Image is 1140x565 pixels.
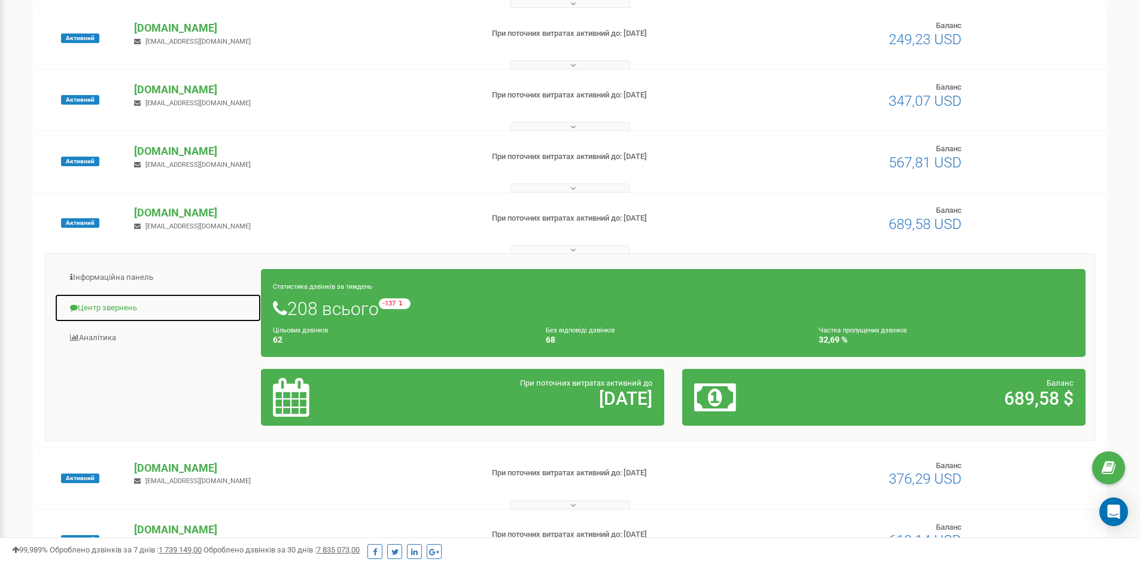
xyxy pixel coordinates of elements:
[1099,497,1128,526] div: Open Intercom Messenger
[520,378,652,387] span: При поточних витратах активний до
[134,522,472,537] p: [DOMAIN_NAME]
[134,460,472,476] p: [DOMAIN_NAME]
[50,545,202,554] span: Оброблено дзвінків за 7 днів :
[492,151,741,163] p: При поточних витратах активний до: [DATE]
[889,31,962,48] span: 249,23 USD
[889,93,962,109] span: 347,07 USD
[54,323,262,353] a: Аналiтика
[889,154,962,171] span: 567,81 USD
[61,535,99,545] span: Активний
[145,222,251,230] span: [EMAIL_ADDRESS][DOMAIN_NAME]
[273,335,528,344] h4: 62
[492,468,741,479] p: При поточних витратах активний до: [DATE]
[546,335,801,344] h4: 68
[134,20,472,36] p: [DOMAIN_NAME]
[492,90,741,101] p: При поточних витратах активний до: [DATE]
[936,206,962,215] span: Баланс
[936,83,962,91] span: Баланс
[145,477,251,485] span: [EMAIL_ADDRESS][DOMAIN_NAME]
[12,545,48,554] span: 99,989%
[405,389,652,408] h2: [DATE]
[819,326,907,334] small: Частка пропущених дзвінків
[203,545,360,554] span: Оброблено дзвінків за 30 днів :
[61,33,99,43] span: Активний
[134,143,472,159] p: [DOMAIN_NAME]
[1047,378,1074,387] span: Баланс
[273,326,328,334] small: Цільових дзвінків
[936,461,962,470] span: Баланс
[819,335,1074,344] h4: 32,69 %
[54,263,262,292] a: Інформаційна панель
[54,294,262,323] a: Центр звернень
[134,82,472,97] p: [DOMAIN_NAME]
[145,161,251,169] span: [EMAIL_ADDRESS][DOMAIN_NAME]
[61,474,99,483] span: Активний
[145,38,251,45] span: [EMAIL_ADDRESS][DOMAIN_NAME]
[317,545,360,554] u: 7 835 073,00
[273,298,1074,319] h1: 208 всього
[492,28,741,39] p: При поточних витратах активний до: [DATE]
[145,99,251,107] span: [EMAIL_ADDRESS][DOMAIN_NAME]
[889,216,962,233] span: 689,58 USD
[492,529,741,540] p: При поточних витратах активний до: [DATE]
[492,213,741,224] p: При поточних витратах активний до: [DATE]
[61,218,99,228] span: Активний
[61,157,99,166] span: Активний
[889,471,962,487] span: 376,29 USD
[936,523,962,532] span: Баланс
[379,298,411,309] small: -137
[826,389,1074,408] h2: 689,58 $
[159,545,202,554] u: 1 739 149,00
[273,283,372,291] small: Статистика дзвінків за тиждень
[546,326,615,334] small: Без відповіді дзвінків
[889,532,962,549] span: 619,14 USD
[936,144,962,153] span: Баланс
[134,205,472,221] p: [DOMAIN_NAME]
[61,95,99,105] span: Активний
[936,21,962,30] span: Баланс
